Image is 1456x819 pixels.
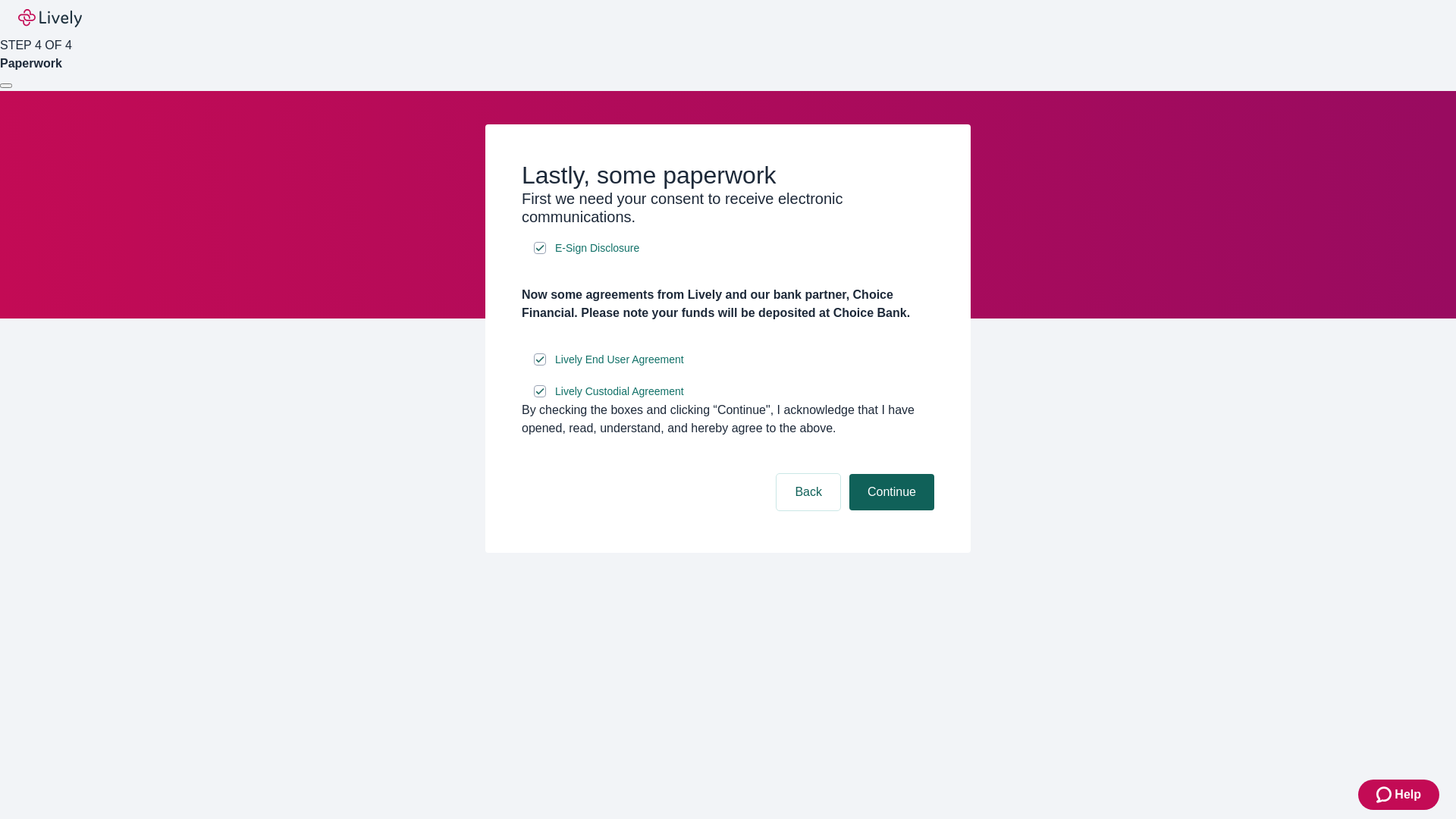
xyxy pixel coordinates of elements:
svg: Zendesk support icon [1376,786,1395,804]
button: Back [777,474,840,510]
a: e-sign disclosure document [552,239,642,258]
h4: Now some agreements from Lively and our bank partner, Choice Financial. Please note your funds wi... [522,286,934,322]
a: e-sign disclosure document [552,350,687,369]
img: Lively [18,9,82,27]
div: By checking the boxes and clicking “Continue", I acknowledge that I have opened, read, understand... [522,401,934,438]
a: e-sign disclosure document [552,382,687,401]
h2: Lastly, some paperwork [522,161,934,190]
h3: First we need your consent to receive electronic communications. [522,190,934,226]
span: Lively End User Agreement [555,352,684,368]
button: Zendesk support iconHelp [1358,780,1439,810]
button: Continue [849,474,934,510]
span: Help [1395,786,1421,804]
span: Lively Custodial Agreement [555,384,684,400]
span: E-Sign Disclosure [555,240,639,256]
